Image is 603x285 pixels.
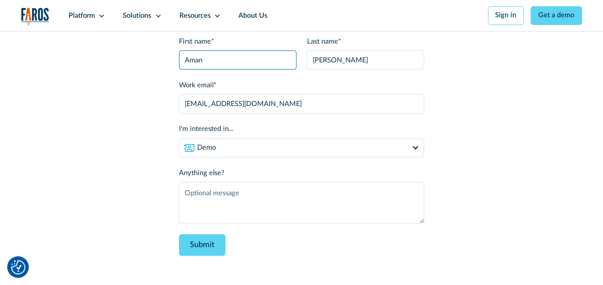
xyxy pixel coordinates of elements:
label: Last name [307,36,424,47]
img: Logo of the analytics and reporting company Faros. [21,8,49,26]
div: Resources [179,11,211,21]
label: Anything else? [179,168,424,178]
label: I'm interested in... [179,124,424,134]
a: Sign in [488,6,524,24]
label: Work email [179,80,424,91]
div: Platform [69,11,95,21]
form: Contact Form [179,36,424,266]
input: Submit [179,234,225,256]
label: First name [179,36,296,47]
a: Get a demo [531,6,581,24]
img: Revisit consent button [11,260,25,274]
button: Cookie Settings [11,260,25,274]
div: Solutions [123,11,151,21]
a: home [21,8,49,26]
